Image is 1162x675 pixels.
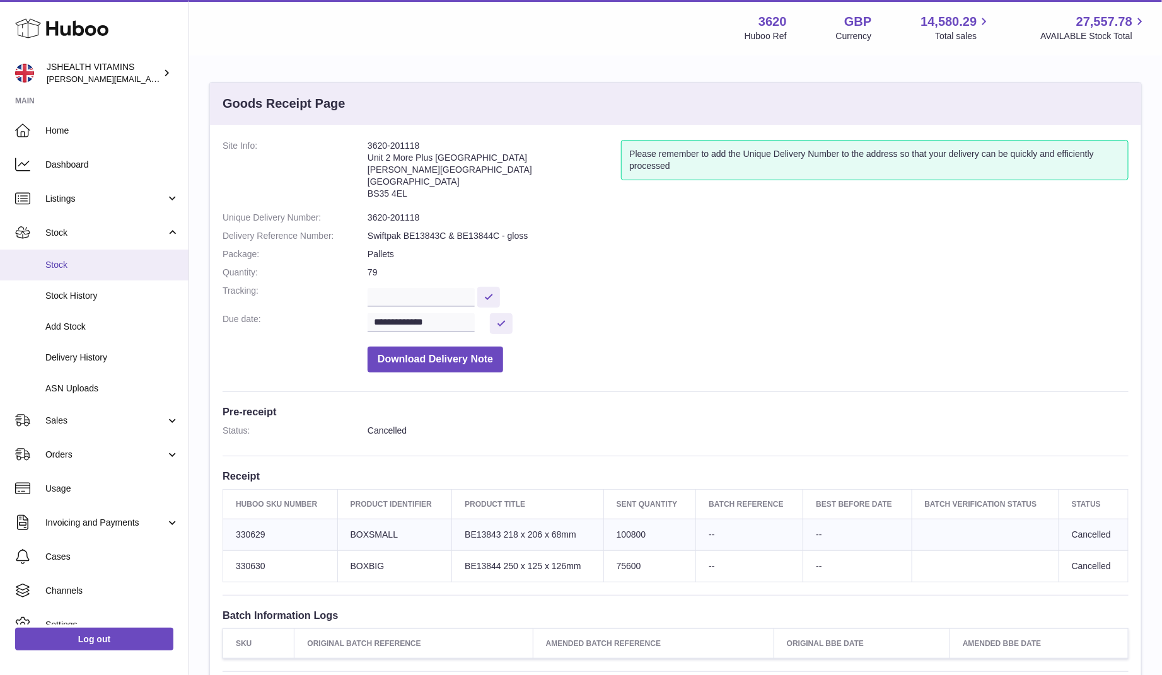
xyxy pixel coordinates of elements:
td: 75600 [603,550,696,582]
th: Status [1059,489,1128,519]
span: Invoicing and Payments [45,517,166,529]
dt: Quantity: [223,267,368,279]
span: Total sales [935,30,991,42]
span: Cases [45,551,179,563]
span: ASN Uploads [45,383,179,395]
span: Settings [45,619,179,631]
h3: Goods Receipt Page [223,95,346,112]
span: Sales [45,415,166,427]
span: Stock [45,227,166,239]
td: -- [803,550,912,582]
dt: Package: [223,248,368,260]
td: 330630 [223,550,338,582]
dd: 3620-201118 [368,212,1129,224]
th: Original Batch Reference [294,628,533,658]
th: Amended Batch Reference [533,628,774,658]
span: Channels [45,585,179,597]
th: Sent Quantity [603,489,696,519]
span: Dashboard [45,159,179,171]
span: AVAILABLE Stock Total [1040,30,1147,42]
td: 330629 [223,519,338,550]
dt: Status: [223,425,368,437]
img: francesca@jshealthvitamins.com [15,64,34,83]
dd: 79 [368,267,1129,279]
td: -- [803,519,912,550]
td: 100800 [603,519,696,550]
div: Currency [836,30,872,42]
dt: Delivery Reference Number: [223,230,368,242]
td: BE13843 218 x 206 x 68mm [452,519,603,550]
dt: Tracking: [223,285,368,307]
address: 3620-201118 Unit 2 More Plus [GEOGRAPHIC_DATA] [PERSON_NAME][GEOGRAPHIC_DATA] [GEOGRAPHIC_DATA] B... [368,140,621,205]
h3: Receipt [223,469,1129,483]
span: 14,580.29 [921,13,977,30]
h3: Pre-receipt [223,405,1129,418]
div: Huboo Ref [745,30,787,42]
button: Download Delivery Note [368,347,503,372]
td: Cancelled [1059,550,1128,582]
dt: Due date: [223,313,368,334]
td: BOXSMALL [337,519,452,550]
td: BE13844 250 x 125 x 126mm [452,550,603,582]
th: SKU [223,628,294,658]
th: Amended BBE Date [950,628,1129,658]
dt: Unique Delivery Number: [223,212,368,224]
th: Batch Reference [696,489,803,519]
div: JSHEALTH VITAMINS [47,61,160,85]
strong: 3620 [758,13,787,30]
th: Huboo SKU Number [223,489,338,519]
a: 27,557.78 AVAILABLE Stock Total [1040,13,1147,42]
dt: Site Info: [223,140,368,205]
strong: GBP [844,13,871,30]
td: BOXBIG [337,550,452,582]
span: 27,557.78 [1076,13,1132,30]
th: Best Before Date [803,489,912,519]
th: Original BBE Date [774,628,950,658]
th: Product Identifier [337,489,452,519]
span: Delivery History [45,352,179,364]
dd: Cancelled [368,425,1129,437]
td: -- [696,550,803,582]
h3: Batch Information Logs [223,608,1129,622]
div: Please remember to add the Unique Delivery Number to the address so that your delivery can be qui... [621,140,1129,180]
th: Product title [452,489,603,519]
th: Batch Verification Status [912,489,1059,519]
td: Cancelled [1059,519,1128,550]
span: Home [45,125,179,137]
dd: Pallets [368,248,1129,260]
dd: Swiftpak BE13843C & BE13844C - gloss [368,230,1129,242]
span: Listings [45,193,166,205]
a: Log out [15,628,173,650]
span: Orders [45,449,166,461]
td: -- [696,519,803,550]
span: Stock [45,259,179,271]
a: 14,580.29 Total sales [921,13,991,42]
span: Add Stock [45,321,179,333]
span: Usage [45,483,179,495]
span: [PERSON_NAME][EMAIL_ADDRESS][DOMAIN_NAME] [47,74,253,84]
span: Stock History [45,290,179,302]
